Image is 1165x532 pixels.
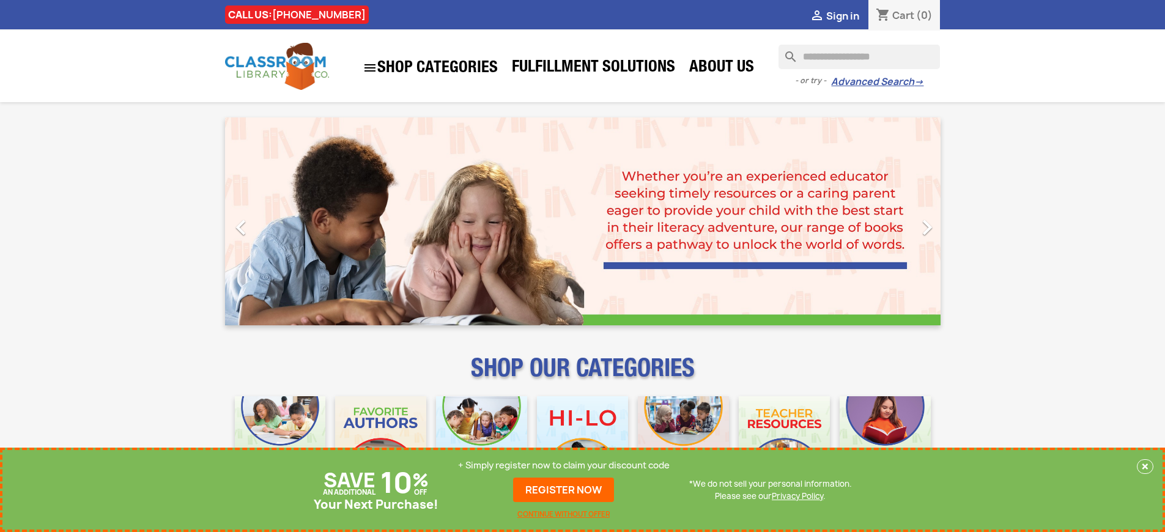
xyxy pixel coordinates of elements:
img: CLC_Favorite_Authors_Mobile.jpg [335,396,426,487]
input: Search [779,45,940,69]
span: Sign in [826,9,859,23]
ul: Carousel container [225,117,941,325]
p: SHOP OUR CATEGORIES [225,364,941,386]
img: CLC_Dyslexia_Mobile.jpg [840,396,931,487]
a: [PHONE_NUMBER] [272,8,366,21]
a: Next [833,117,941,325]
img: CLC_HiLo_Mobile.jpg [537,396,628,487]
span: → [914,76,923,88]
i: shopping_cart [876,9,890,23]
i:  [363,61,377,75]
i:  [810,9,824,24]
img: CLC_Fiction_Nonfiction_Mobile.jpg [638,396,729,487]
img: CLC_Bulk_Mobile.jpg [235,396,326,487]
i: search [779,45,793,59]
i:  [912,212,942,243]
span: Cart [892,9,914,22]
a: Fulfillment Solutions [506,56,681,81]
img: CLC_Teacher_Resources_Mobile.jpg [739,396,830,487]
a: Previous [225,117,333,325]
span: (0) [916,9,933,22]
a: SHOP CATEGORIES [357,54,504,81]
div: CALL US: [225,6,369,24]
a: Advanced Search→ [831,76,923,88]
img: CLC_Phonics_And_Decodables_Mobile.jpg [436,396,527,487]
img: Classroom Library Company [225,43,329,90]
a: About Us [683,56,760,81]
span: - or try - [795,75,831,87]
a:  Sign in [810,9,859,23]
i:  [226,212,256,243]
